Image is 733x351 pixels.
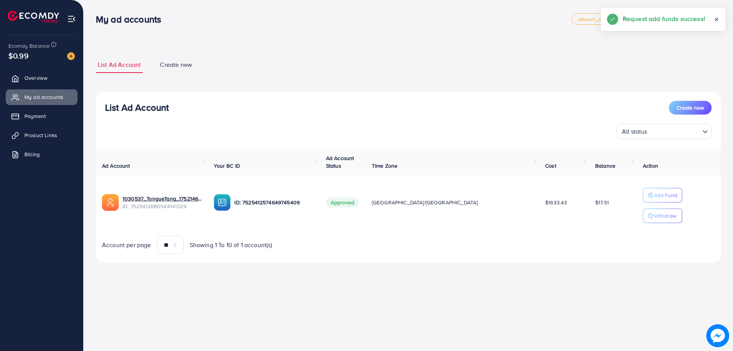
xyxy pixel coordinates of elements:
[96,14,167,25] h3: My ad accounts
[123,195,202,210] div: <span class='underline'>1030537_TongueTang_1752146687547</span></br>7525412680544141329
[123,195,202,202] a: 1030537_TongueTang_1752146687547
[8,50,29,61] span: $0.99
[623,14,705,24] h5: Request add funds success!
[643,162,658,170] span: Action
[6,128,77,143] a: Product Links
[595,199,609,206] span: $17.51
[578,17,629,22] span: adreach_new_package
[706,324,729,347] img: image
[620,126,649,137] span: All status
[24,74,47,82] span: Overview
[67,52,75,60] img: image
[545,199,567,206] span: $1633.43
[105,102,169,113] h3: List Ad Account
[572,13,636,25] a: adreach_new_package
[214,194,231,211] img: ic-ba-acc.ded83a64.svg
[98,60,141,69] span: List Ad Account
[643,209,682,223] button: Withdraw
[650,125,699,137] input: Search for option
[6,147,77,162] a: Billing
[102,194,119,211] img: ic-ads-acc.e4c84228.svg
[6,89,77,105] a: My ad accounts
[214,162,240,170] span: Your BC ID
[67,15,76,23] img: menu
[372,162,397,170] span: Time Zone
[6,70,77,86] a: Overview
[234,198,313,207] p: ID: 7525412574649745409
[545,162,556,170] span: Cost
[102,162,130,170] span: Ad Account
[326,197,359,207] span: Approved
[595,162,615,170] span: Balance
[372,199,478,206] span: [GEOGRAPHIC_DATA]/[GEOGRAPHIC_DATA]
[669,101,712,115] button: Create new
[676,104,704,112] span: Create new
[24,131,57,139] span: Product Links
[24,150,40,158] span: Billing
[616,124,712,139] div: Search for option
[8,11,59,23] img: logo
[123,202,202,210] span: ID: 7525412680544141329
[8,42,50,50] span: Ecomdy Balance
[654,211,676,220] p: Withdraw
[160,60,192,69] span: Create new
[190,241,273,249] span: Showing 1 To 10 of 1 account(s)
[326,154,354,170] span: Ad Account Status
[24,93,63,101] span: My ad accounts
[654,191,677,200] p: Add Fund
[24,112,46,120] span: Payment
[102,241,151,249] span: Account per page
[643,188,682,202] button: Add Fund
[6,108,77,124] a: Payment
